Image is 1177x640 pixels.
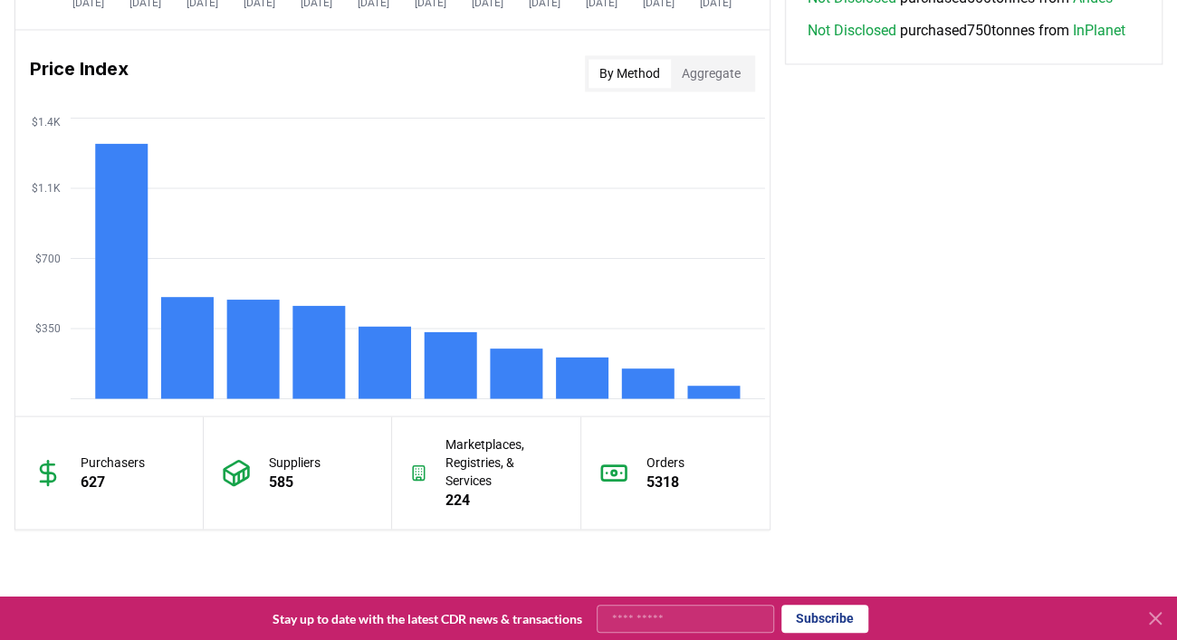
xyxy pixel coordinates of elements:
[269,453,321,471] p: Suppliers
[30,55,129,91] h3: Price Index
[646,471,684,492] p: 5318
[81,471,145,492] p: 627
[32,182,61,195] tspan: $1.1K
[445,489,561,511] p: 224
[1073,20,1125,42] a: InPlanet
[81,453,145,471] p: Purchasers
[808,20,896,42] a: Not Disclosed
[35,322,61,335] tspan: $350
[35,252,61,264] tspan: $700
[588,59,671,88] button: By Method
[646,453,684,471] p: Orders
[671,59,751,88] button: Aggregate
[269,471,321,492] p: 585
[445,435,561,489] p: Marketplaces, Registries, & Services
[32,115,61,128] tspan: $1.4K
[808,20,1125,42] span: purchased 750 tonnes from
